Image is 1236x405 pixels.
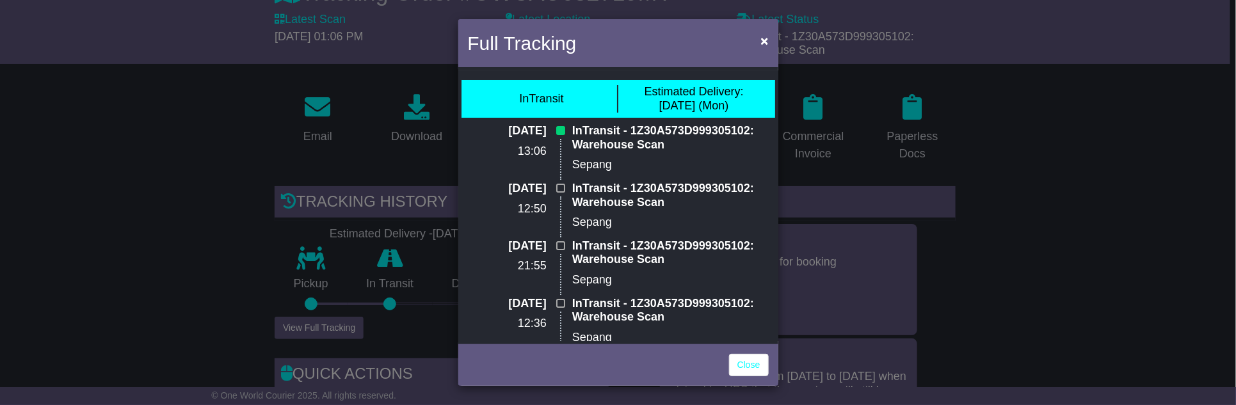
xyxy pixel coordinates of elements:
[468,182,547,196] p: [DATE]
[729,354,769,376] a: Close
[572,273,769,287] p: Sepang
[572,216,769,230] p: Sepang
[468,145,547,159] p: 13:06
[468,297,547,311] p: [DATE]
[760,33,768,48] span: ×
[754,28,775,54] button: Close
[572,158,769,172] p: Sepang
[519,92,563,106] div: InTransit
[572,331,769,345] p: Sepang
[572,239,769,267] p: InTransit - 1Z30A573D999305102: Warehouse Scan
[468,259,547,273] p: 21:55
[572,182,769,209] p: InTransit - 1Z30A573D999305102: Warehouse Scan
[572,124,769,152] p: InTransit - 1Z30A573D999305102: Warehouse Scan
[644,85,743,113] div: [DATE] (Mon)
[572,297,769,324] p: InTransit - 1Z30A573D999305102: Warehouse Scan
[468,202,547,216] p: 12:50
[644,85,743,98] span: Estimated Delivery:
[468,317,547,331] p: 12:36
[468,239,547,253] p: [DATE]
[468,124,547,138] p: [DATE]
[468,29,577,58] h4: Full Tracking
